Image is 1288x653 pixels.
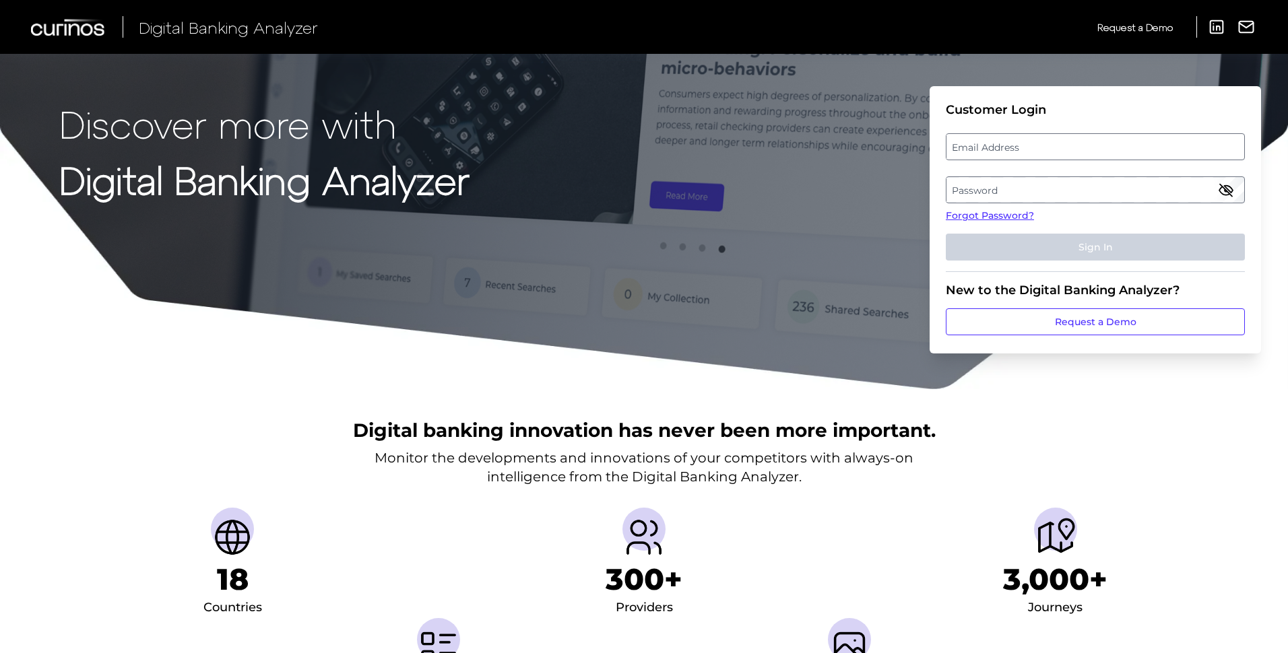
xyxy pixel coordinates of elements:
[31,19,106,36] img: Curinos
[59,102,470,145] p: Discover more with
[606,561,682,597] h1: 300+
[217,561,249,597] h1: 18
[946,308,1245,335] a: Request a Demo
[1034,516,1077,559] img: Journeys
[1003,561,1107,597] h1: 3,000+
[946,234,1245,261] button: Sign In
[1097,16,1173,38] a: Request a Demo
[211,516,254,559] img: Countries
[946,135,1244,159] label: Email Address
[946,209,1245,223] a: Forgot Password?
[616,597,673,619] div: Providers
[946,283,1245,298] div: New to the Digital Banking Analyzer?
[203,597,262,619] div: Countries
[946,102,1245,117] div: Customer Login
[353,417,936,443] h2: Digital banking innovation has never been more important.
[59,157,470,202] strong: Digital Banking Analyzer
[946,178,1244,202] label: Password
[1028,597,1083,619] div: Journeys
[1097,22,1173,33] span: Request a Demo
[622,516,666,559] img: Providers
[375,448,913,486] p: Monitor the developments and innovations of your competitors with always-on intelligence from the...
[139,18,318,37] span: Digital Banking Analyzer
